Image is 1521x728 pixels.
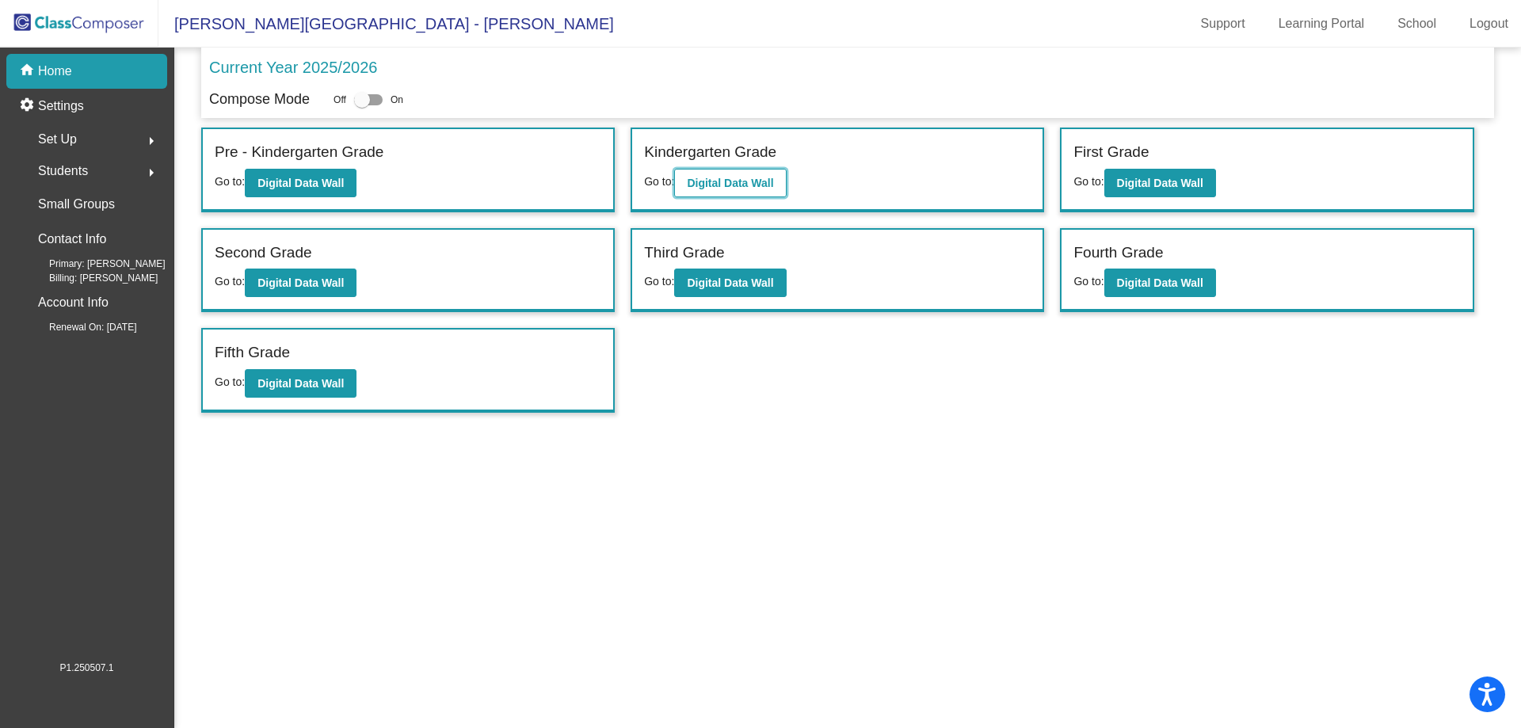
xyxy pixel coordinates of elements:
b: Digital Data Wall [257,276,344,289]
button: Digital Data Wall [245,169,356,197]
span: Students [38,160,88,182]
b: Digital Data Wall [257,177,344,189]
mat-icon: home [19,62,38,81]
span: Primary: [PERSON_NAME] [24,257,166,271]
a: Learning Portal [1266,11,1378,36]
span: On [391,93,403,107]
a: Logout [1457,11,1521,36]
span: Go to: [215,275,245,288]
label: Fifth Grade [215,341,290,364]
mat-icon: settings [19,97,38,116]
p: Contact Info [38,228,106,250]
label: Kindergarten Grade [644,141,776,164]
span: [PERSON_NAME][GEOGRAPHIC_DATA] - [PERSON_NAME] [158,11,614,36]
p: Small Groups [38,193,115,215]
b: Digital Data Wall [687,177,773,189]
button: Digital Data Wall [1104,169,1216,197]
a: School [1385,11,1449,36]
span: Go to: [215,375,245,388]
span: Off [334,93,346,107]
span: Go to: [644,175,674,188]
label: Second Grade [215,242,312,265]
label: First Grade [1073,141,1149,164]
label: Fourth Grade [1073,242,1163,265]
button: Digital Data Wall [674,269,786,297]
p: Account Info [38,292,109,314]
b: Digital Data Wall [1117,276,1203,289]
a: Support [1188,11,1258,36]
span: Set Up [38,128,77,151]
span: Go to: [1073,275,1104,288]
span: Renewal On: [DATE] [24,320,136,334]
span: Go to: [644,275,674,288]
label: Third Grade [644,242,724,265]
button: Digital Data Wall [674,169,786,197]
p: Compose Mode [209,89,310,110]
p: Current Year 2025/2026 [209,55,377,79]
span: Billing: [PERSON_NAME] [24,271,158,285]
button: Digital Data Wall [1104,269,1216,297]
p: Settings [38,97,84,116]
b: Digital Data Wall [1117,177,1203,189]
span: Go to: [215,175,245,188]
button: Digital Data Wall [245,369,356,398]
mat-icon: arrow_right [142,131,161,151]
p: Home [38,62,72,81]
button: Digital Data Wall [245,269,356,297]
label: Pre - Kindergarten Grade [215,141,383,164]
mat-icon: arrow_right [142,163,161,182]
span: Go to: [1073,175,1104,188]
b: Digital Data Wall [257,377,344,390]
b: Digital Data Wall [687,276,773,289]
